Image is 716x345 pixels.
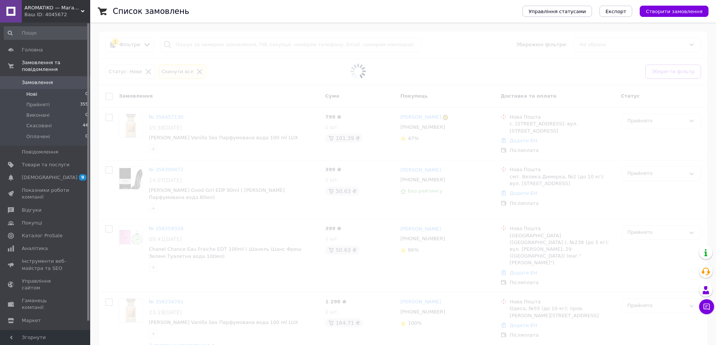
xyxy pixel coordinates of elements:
[24,11,90,18] div: Ваш ID: 4045672
[646,9,702,14] span: Створити замовлення
[22,149,58,155] span: Повідомлення
[22,47,43,53] span: Головна
[83,122,88,129] span: 44
[632,8,708,14] a: Створити замовлення
[85,112,88,119] span: 0
[699,299,714,314] button: Чат з покупцем
[22,317,41,324] span: Маркет
[640,6,708,17] button: Створити замовлення
[22,232,62,239] span: Каталог ProSale
[22,174,77,181] span: [DEMOGRAPHIC_DATA]
[22,207,41,214] span: Відгуки
[26,91,37,98] span: Нові
[22,245,48,252] span: Аналітика
[22,59,90,73] span: Замовлення та повідомлення
[26,101,50,108] span: Прийняті
[22,220,42,226] span: Покупці
[26,133,50,140] span: Оплачені
[605,9,627,14] span: Експорт
[24,5,81,11] span: AROMATIKO — Магазин парфумерії
[4,26,89,40] input: Пошук
[22,297,70,311] span: Гаманець компанії
[22,278,70,291] span: Управління сайтом
[80,101,88,108] span: 355
[22,79,53,86] span: Замовлення
[22,258,70,271] span: Інструменти веб-майстра та SEO
[528,9,586,14] span: Управління статусами
[599,6,633,17] button: Експорт
[26,122,52,129] span: Скасовані
[85,133,88,140] span: 0
[22,161,70,168] span: Товари та послуги
[113,7,189,16] h1: Список замовлень
[85,91,88,98] span: 0
[79,174,86,181] span: 9
[26,112,50,119] span: Виконані
[522,6,592,17] button: Управління статусами
[22,187,70,200] span: Показники роботи компанії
